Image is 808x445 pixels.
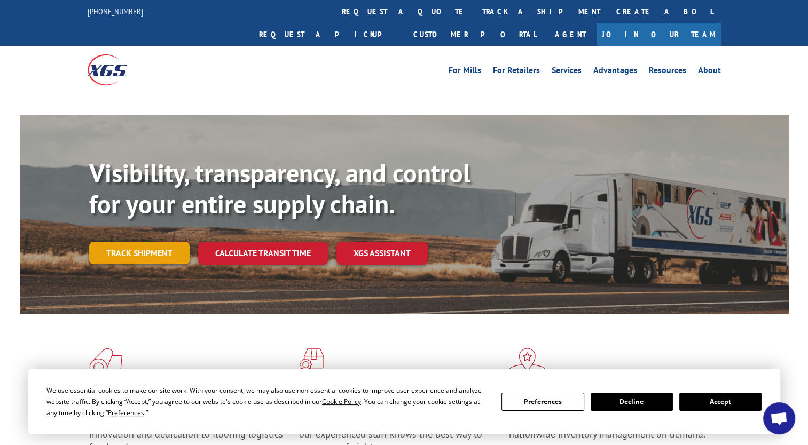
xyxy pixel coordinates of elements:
[591,393,673,411] button: Decline
[509,348,546,376] img: xgs-icon-flagship-distribution-model-red
[28,369,780,434] div: Cookie Consent Prompt
[322,397,361,406] span: Cookie Policy
[89,348,122,376] img: xgs-icon-total-supply-chain-intelligence-red
[763,402,795,434] div: Open chat
[544,23,597,46] a: Agent
[501,393,584,411] button: Preferences
[46,385,489,418] div: We use essential cookies to make our site work. With your consent, we may also use non-essential ...
[597,23,721,46] a: Join Our Team
[108,408,144,417] span: Preferences
[299,348,324,376] img: xgs-icon-focused-on-flooring-red
[88,6,143,17] a: [PHONE_NUMBER]
[449,66,481,78] a: For Mills
[698,66,721,78] a: About
[649,66,686,78] a: Resources
[593,66,637,78] a: Advantages
[89,156,470,220] b: Visibility, transparency, and control for your entire supply chain.
[493,66,540,78] a: For Retailers
[251,23,405,46] a: Request a pickup
[679,393,762,411] button: Accept
[405,23,544,46] a: Customer Portal
[198,242,328,265] a: Calculate transit time
[89,242,190,264] a: Track shipment
[552,66,582,78] a: Services
[336,242,428,265] a: XGS ASSISTANT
